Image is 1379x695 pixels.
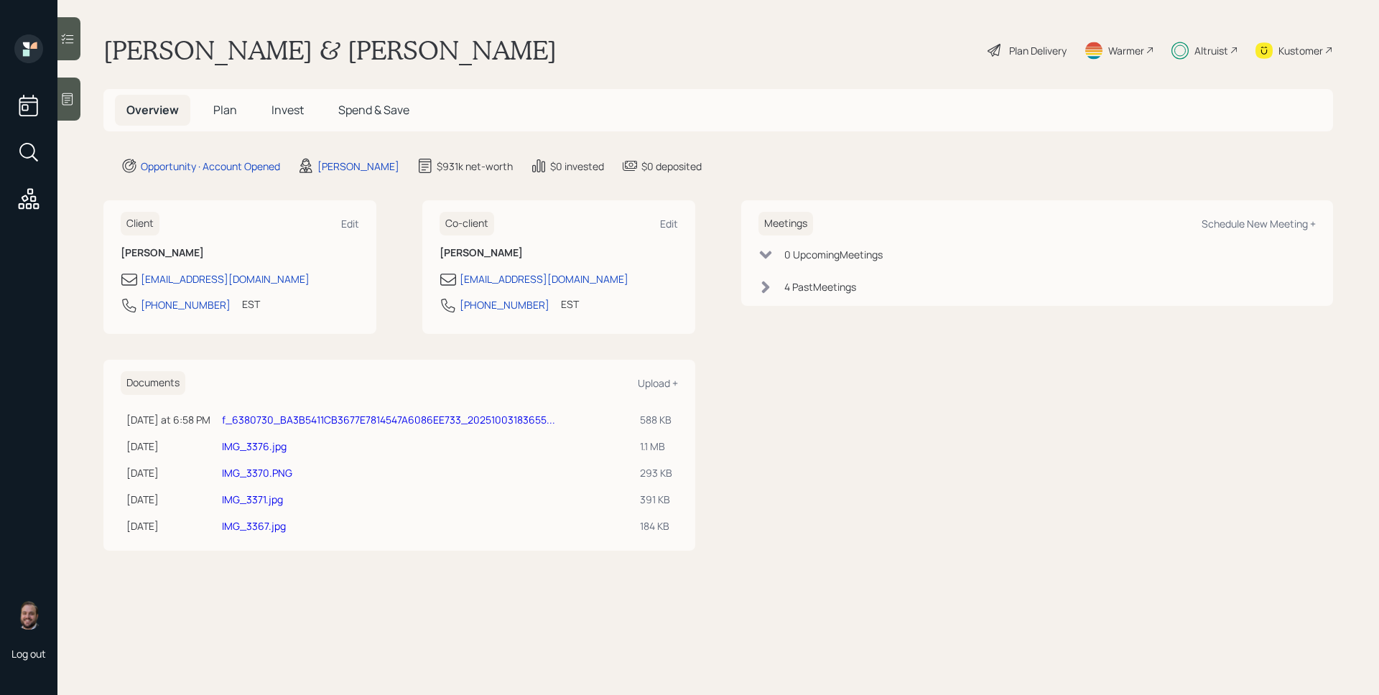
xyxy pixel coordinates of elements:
span: Plan [213,102,237,118]
h6: Co-client [440,212,494,235]
div: Plan Delivery [1009,43,1067,58]
div: Log out [11,647,46,661]
div: Kustomer [1278,43,1323,58]
div: [PHONE_NUMBER] [460,297,549,312]
div: Altruist [1194,43,1228,58]
div: Schedule New Meeting + [1202,217,1316,230]
a: IMG_3371.jpg [222,493,283,506]
div: [EMAIL_ADDRESS][DOMAIN_NAME] [460,271,628,286]
h6: [PERSON_NAME] [440,247,678,259]
span: Invest [271,102,304,118]
a: IMG_3376.jpg [222,439,287,453]
img: james-distasi-headshot.png [14,601,43,630]
div: Warmer [1108,43,1144,58]
div: Opportunity · Account Opened [141,159,280,174]
div: EST [561,297,579,312]
div: Edit [341,217,359,230]
a: IMG_3370.PNG [222,466,292,480]
div: EST [242,297,260,312]
div: $931k net-worth [437,159,513,174]
div: Upload + [638,376,678,390]
div: [PERSON_NAME] [317,159,399,174]
div: 588 KB [640,412,672,427]
div: $0 deposited [641,159,702,174]
h6: Documents [121,371,185,395]
div: [DATE] [126,518,210,533]
h6: Meetings [758,212,813,235]
div: 391 KB [640,492,672,507]
div: [DATE] [126,492,210,507]
div: 184 KB [640,518,672,533]
div: [PHONE_NUMBER] [141,297,231,312]
h1: [PERSON_NAME] & [PERSON_NAME] [103,34,557,66]
div: [DATE] [126,439,210,454]
div: 293 KB [640,465,672,480]
a: f_6380730_BA3B5411CB3677E7814547A6086EE733_20251003183655... [222,413,555,426]
div: 1.1 MB [640,439,672,454]
div: 0 Upcoming Meeting s [784,247,883,262]
div: Edit [660,217,678,230]
div: [EMAIL_ADDRESS][DOMAIN_NAME] [141,271,310,286]
div: $0 invested [550,159,604,174]
span: Overview [126,102,179,118]
a: IMG_3367.jpg [222,519,286,533]
h6: [PERSON_NAME] [121,247,359,259]
div: 4 Past Meeting s [784,279,856,294]
div: [DATE] at 6:58 PM [126,412,210,427]
span: Spend & Save [338,102,409,118]
h6: Client [121,212,159,235]
div: [DATE] [126,465,210,480]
